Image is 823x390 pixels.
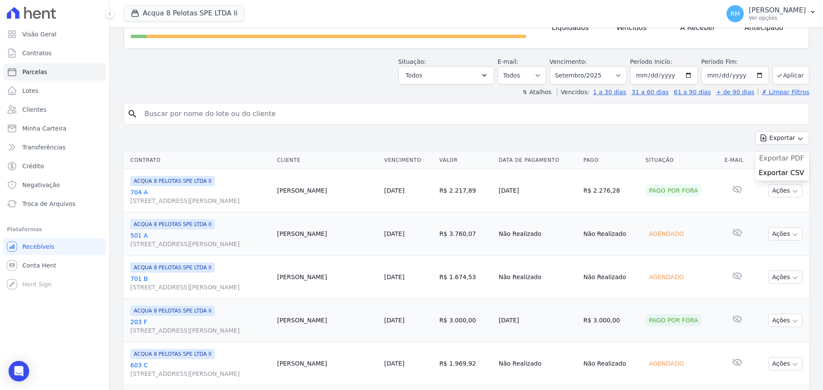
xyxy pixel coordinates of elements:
[123,152,274,169] th: Contrato
[557,89,589,95] label: Vencidos:
[130,369,270,378] span: [STREET_ADDRESS][PERSON_NAME]
[580,152,642,169] th: Pago
[768,314,802,327] button: Ações
[22,68,47,76] span: Parcelas
[274,212,381,256] td: [PERSON_NAME]
[22,181,60,189] span: Negativação
[22,49,51,57] span: Contratos
[768,357,802,370] button: Ações
[274,299,381,342] td: [PERSON_NAME]
[755,131,809,145] button: Exportar
[646,185,702,196] div: Pago por fora
[759,154,804,163] span: Exportar PDF
[580,342,642,385] td: Não Realizado
[768,271,802,284] button: Ações
[9,361,29,381] div: Open Intercom Messenger
[642,152,721,169] th: Situação
[7,224,102,235] div: Plataformas
[3,238,106,255] a: Recebíveis
[495,152,580,169] th: Data de Pagamento
[130,283,270,292] span: [STREET_ADDRESS][PERSON_NAME]
[398,66,494,84] button: Todos
[3,101,106,118] a: Clientes
[674,89,711,95] a: 61 a 90 dias
[130,274,270,292] a: 701 B[STREET_ADDRESS][PERSON_NAME]
[580,212,642,256] td: Não Realizado
[631,89,668,95] a: 31 a 60 dias
[139,105,805,122] input: Buscar por nome do lote ou do cliente
[130,262,215,273] span: ACQUA 8 PELOTAS SPE LTDA II
[745,23,795,33] h4: Antecipado
[130,240,270,248] span: [STREET_ADDRESS][PERSON_NAME]
[495,299,580,342] td: [DATE]
[384,274,404,280] a: [DATE]
[130,349,215,359] span: ACQUA 8 PELOTAS SPE LTDA II
[436,342,496,385] td: R$ 1.969,92
[123,5,245,21] button: Acqua 8 Pelotas SPE LTDA Ii
[22,242,54,251] span: Recebíveis
[720,2,823,26] button: RM [PERSON_NAME] Ver opções
[436,212,496,256] td: R$ 3.760,07
[646,271,687,283] div: Agendado
[22,124,66,133] span: Minha Carteira
[495,169,580,212] td: [DATE]
[405,70,422,80] span: Todos
[274,169,381,212] td: [PERSON_NAME]
[130,361,270,378] a: 603 C[STREET_ADDRESS][PERSON_NAME]
[22,86,39,95] span: Lotes
[436,256,496,299] td: R$ 1.674,53
[749,15,806,21] p: Ver opções
[274,342,381,385] td: [PERSON_NAME]
[130,219,215,229] span: ACQUA 8 PELOTAS SPE LTDA II
[274,256,381,299] td: [PERSON_NAME]
[130,306,215,316] span: ACQUA 8 PELOTAS SPE LTDA II
[758,89,809,95] a: ✗ Limpar Filtros
[772,66,809,84] button: Aplicar
[3,176,106,194] a: Negativação
[384,360,404,367] a: [DATE]
[130,231,270,248] a: 501 A[STREET_ADDRESS][PERSON_NAME]
[384,230,404,237] a: [DATE]
[730,11,740,17] span: RM
[3,257,106,274] a: Conta Hent
[22,162,44,170] span: Crédito
[630,58,672,65] label: Período Inicío:
[580,169,642,212] td: R$ 2.276,28
[701,57,769,66] label: Período Fim:
[552,23,602,33] h4: Liquidados
[3,158,106,175] a: Crédito
[274,152,381,169] th: Cliente
[22,261,56,270] span: Conta Hent
[384,187,404,194] a: [DATE]
[22,199,75,208] span: Troca de Arquivos
[495,342,580,385] td: Não Realizado
[749,6,806,15] p: [PERSON_NAME]
[593,89,626,95] a: 1 a 30 dias
[381,152,436,169] th: Vencimento
[680,23,731,33] h4: A Receber
[495,212,580,256] td: Não Realizado
[436,152,496,169] th: Valor
[759,169,804,177] span: Exportar CSV
[3,63,106,80] a: Parcelas
[495,256,580,299] td: Não Realizado
[3,45,106,62] a: Contratos
[550,58,587,65] label: Vencimento:
[3,26,106,43] a: Visão Geral
[127,109,138,119] i: search
[436,299,496,342] td: R$ 3.000,00
[130,326,270,335] span: [STREET_ADDRESS][PERSON_NAME]
[130,196,270,205] span: [STREET_ADDRESS][PERSON_NAME]
[130,176,215,186] span: ACQUA 8 PELOTAS SPE LTDA II
[3,82,106,99] a: Lotes
[580,256,642,299] td: Não Realizado
[498,58,519,65] label: E-mail:
[384,317,404,324] a: [DATE]
[580,299,642,342] td: R$ 3.000,00
[130,188,270,205] a: 704 A[STREET_ADDRESS][PERSON_NAME]
[3,195,106,212] a: Troca de Arquivos
[646,314,702,326] div: Pago por fora
[759,154,806,164] a: Exportar PDF
[436,169,496,212] td: R$ 2.217,89
[3,120,106,137] a: Minha Carteira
